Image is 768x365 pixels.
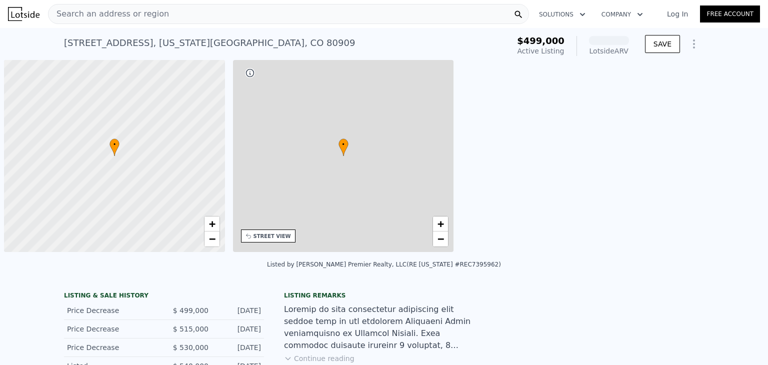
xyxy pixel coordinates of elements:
div: • [338,138,348,156]
a: Zoom in [204,216,219,231]
div: Price Decrease [67,324,156,334]
span: • [338,140,348,149]
div: Price Decrease [67,342,156,352]
a: Zoom in [433,216,448,231]
span: • [109,140,119,149]
a: Log In [655,9,700,19]
span: − [208,232,215,245]
div: Lotside ARV [589,46,629,56]
button: Continue reading [284,353,354,363]
button: Company [593,5,651,23]
a: Zoom out [204,231,219,246]
div: Listed by [PERSON_NAME] Premier Realty, LLC (RE [US_STATE] #REC7395962) [267,261,501,268]
span: + [208,217,215,230]
button: Solutions [531,5,593,23]
div: Listing remarks [284,291,484,299]
div: [DATE] [216,324,261,334]
button: SAVE [645,35,680,53]
span: Search an address or region [48,8,169,20]
span: + [437,217,444,230]
span: $ 530,000 [173,343,208,351]
a: Free Account [700,5,760,22]
button: Show Options [684,34,704,54]
span: − [437,232,444,245]
span: $ 499,000 [173,306,208,314]
img: Lotside [8,7,39,21]
div: [STREET_ADDRESS] , [US_STATE][GEOGRAPHIC_DATA] , CO 80909 [64,36,355,50]
div: STREET VIEW [253,232,291,240]
span: $499,000 [517,35,564,46]
div: [DATE] [216,342,261,352]
span: Active Listing [517,47,564,55]
div: [DATE] [216,305,261,315]
div: Loremip do sita consectetur adipiscing elit seddoe temp in utl etdolorem Aliquaeni Admin veniamqu... [284,303,484,351]
div: LISTING & SALE HISTORY [64,291,264,301]
div: Price Decrease [67,305,156,315]
div: • [109,138,119,156]
span: $ 515,000 [173,325,208,333]
a: Zoom out [433,231,448,246]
